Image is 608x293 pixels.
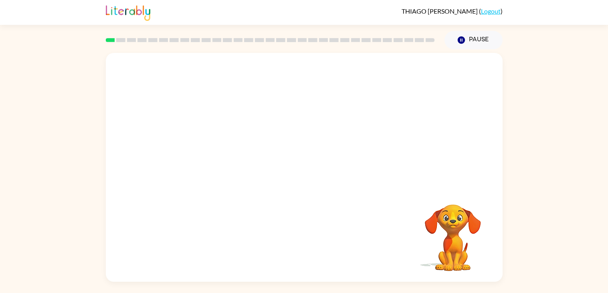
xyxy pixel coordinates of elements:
[444,31,503,49] button: Pause
[413,192,493,272] video: Your browser must support playing .mp4 files to use Literably. Please try using another browser.
[481,7,501,15] a: Logout
[402,7,503,15] div: ( )
[402,7,479,15] span: THIAGO [PERSON_NAME]
[106,3,150,21] img: Literably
